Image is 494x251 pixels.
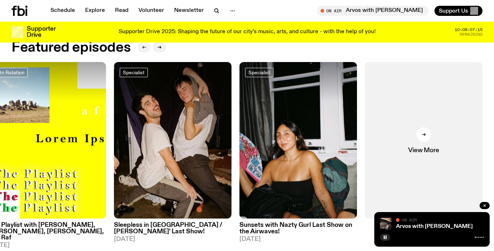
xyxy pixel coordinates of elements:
span: [DATE] [114,236,231,242]
a: Explore [81,6,109,16]
span: Specialist [248,70,270,75]
a: Sunsets with Nazty Gurl Last Show on the Airwaves![DATE] [239,219,357,242]
a: Schedule [46,6,79,16]
span: [DATE] [239,236,357,242]
p: Supporter Drive 2025: Shaping the future of our city’s music, arts, and culture - with the help o... [119,29,376,35]
button: On AirArvos with [PERSON_NAME] [317,6,429,16]
button: Support Us [435,6,482,16]
img: Marcus Whale is on the left, bent to his knees and arching back with a gleeful look his face He i... [114,62,231,219]
a: Arvos with [PERSON_NAME] [396,224,473,229]
a: Newsletter [170,6,208,16]
h3: Sunsets with Nazty Gurl Last Show on the Airwaves! [239,222,357,234]
span: Specialist [123,70,145,75]
a: Specialist [120,68,148,77]
a: View More [365,62,482,219]
span: On Air [402,217,417,222]
a: Sleepless in [GEOGRAPHIC_DATA] / [PERSON_NAME]' Last Show![DATE] [114,219,231,242]
span: Remaining [460,32,482,36]
a: Volunteer [134,6,168,16]
h2: Featured episodes [12,41,131,54]
span: Support Us [439,8,468,14]
h3: Sleepless in [GEOGRAPHIC_DATA] / [PERSON_NAME]' Last Show! [114,222,231,234]
span: 10:08:07:15 [455,28,482,32]
h3: Supporter Drive [27,26,56,38]
a: Read [111,6,133,16]
a: Specialist [245,68,273,77]
span: View More [408,147,439,154]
